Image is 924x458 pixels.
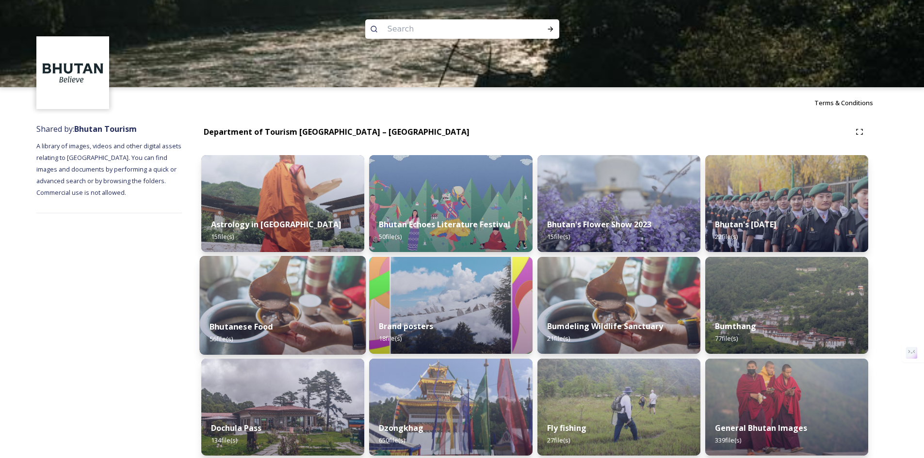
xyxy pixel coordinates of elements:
[547,321,663,332] strong: Bumdeling Wildlife Sanctuary
[705,257,868,354] img: Bumthang%2520180723%2520by%2520Amp%2520Sripimanwat-20.jpg
[547,232,570,241] span: 15 file(s)
[379,321,433,332] strong: Brand posters
[211,232,234,241] span: 15 file(s)
[200,256,366,355] img: Bumdeling%2520090723%2520by%2520Amp%2520Sripimanwat-4.jpg
[715,219,777,230] strong: Bhutan's [DATE]
[537,257,700,354] img: Bumdeling%2520090723%2520by%2520Amp%2520Sripimanwat-4%25202.jpg
[715,321,756,332] strong: Bumthang
[369,257,532,354] img: Bhutan_Believe_800_1000_4.jpg
[369,359,532,456] img: Festival%2520Header.jpg
[715,232,738,241] span: 22 file(s)
[211,436,237,444] span: 134 file(s)
[383,18,516,40] input: Search
[379,334,402,343] span: 18 file(s)
[537,359,700,456] img: by%2520Ugyen%2520Wangchuk14.JPG
[369,155,532,252] img: Bhutan%2520Echoes7.jpg
[537,155,700,252] img: Bhutan%2520Flower%2520Show2.jpg
[211,219,341,230] strong: Astrology in [GEOGRAPHIC_DATA]
[379,219,510,230] strong: Bhutan Echoes Literature Festival
[705,155,868,252] img: Bhutan%2520National%2520Day10.jpg
[715,423,807,433] strong: General Bhutan Images
[379,423,423,433] strong: Dzongkhag
[547,334,570,343] span: 21 file(s)
[379,232,402,241] span: 50 file(s)
[210,321,273,332] strong: Bhutanese Food
[201,155,364,252] img: _SCH1465.jpg
[547,423,586,433] strong: Fly fishing
[547,219,651,230] strong: Bhutan's Flower Show 2023
[715,334,738,343] span: 77 file(s)
[715,436,741,444] span: 339 file(s)
[38,38,108,108] img: BT_Logo_BB_Lockup_CMYK_High%2520Res.jpg
[705,359,868,456] img: MarcusWestbergBhutanHiRes-23.jpg
[379,436,405,444] span: 650 file(s)
[201,359,364,456] img: 2022-10-01%252011.41.43.jpg
[547,436,570,444] span: 27 file(s)
[210,334,233,343] span: 56 file(s)
[211,423,261,433] strong: Dochula Pass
